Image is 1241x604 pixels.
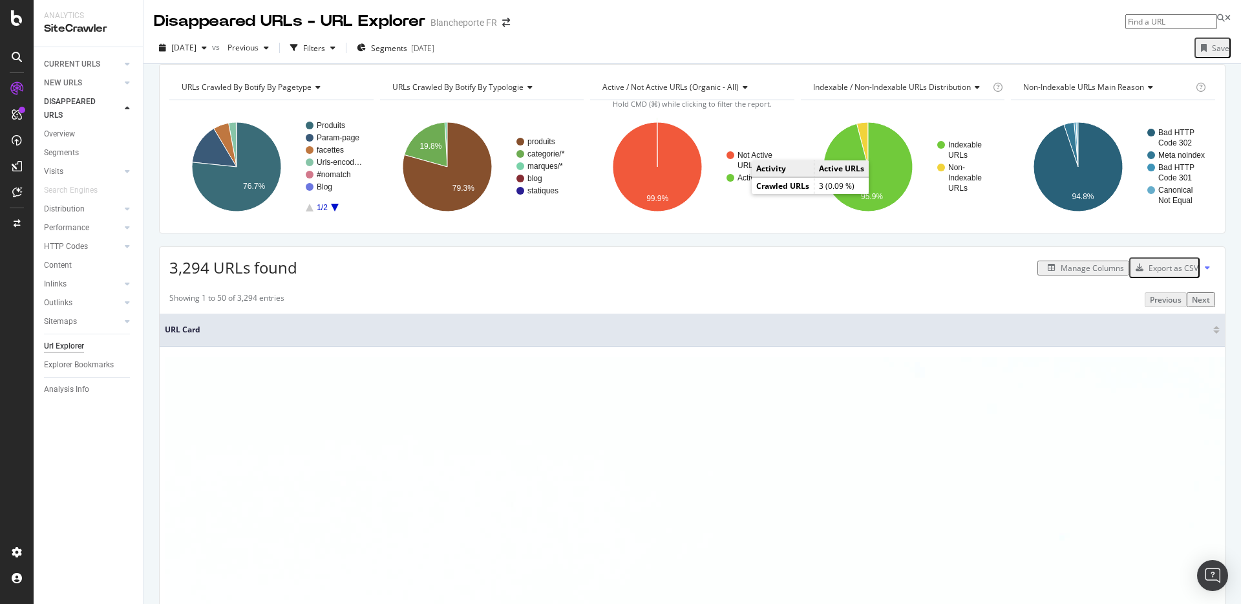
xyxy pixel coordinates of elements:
[1023,81,1144,92] span: Non-Indexable URLs Main Reason
[419,142,441,151] text: 19.8%
[590,111,794,223] svg: A chart.
[1129,257,1200,278] button: Export as CSV
[44,315,77,329] div: Sitemaps
[44,221,89,235] div: Performance
[811,77,990,98] h4: Indexable / Non-Indexable URLs Distribution
[527,186,558,195] text: statiques
[44,58,121,71] a: CURRENT URLS
[44,340,134,353] a: Url Explorer
[317,170,351,179] text: #nomatch
[1011,111,1215,223] div: A chart.
[752,160,814,177] td: Activity
[1021,77,1193,98] h4: Non-Indexable URLs Main Reason
[1212,43,1229,54] div: Save
[317,121,345,130] text: Produits
[527,162,563,171] text: marques/*
[303,43,325,54] div: Filters
[502,18,510,27] div: arrow-right-arrow-left
[1150,294,1182,305] div: Previous
[737,173,780,182] text: Active URLs
[380,111,584,223] svg: A chart.
[44,240,88,253] div: HTTP Codes
[44,259,72,272] div: Content
[44,165,63,178] div: Visits
[1197,560,1228,591] div: Open Intercom Messenger
[154,10,425,32] div: Disappeared URLs - URL Explorer
[44,146,79,160] div: Segments
[948,163,965,172] text: Non-
[430,16,497,29] div: Blancheporte FR
[44,277,67,291] div: Inlinks
[44,127,134,141] a: Overview
[411,43,434,54] div: [DATE]
[527,137,555,146] text: produits
[1158,151,1205,160] text: Meta noindex
[44,296,72,310] div: Outlinks
[44,340,84,353] div: Url Explorer
[44,221,121,235] a: Performance
[169,111,374,223] svg: A chart.
[222,38,274,58] button: Previous
[801,111,1005,223] svg: A chart.
[179,77,362,98] h4: URLs Crawled By Botify By pagetype
[44,383,134,396] a: Analysis Info
[527,149,565,158] text: categorie/*
[44,277,121,291] a: Inlinks
[44,358,114,372] div: Explorer Bookmarks
[861,193,883,202] text: 95.9%
[813,81,971,92] span: Indexable / Non-Indexable URLs distribution
[44,358,134,372] a: Explorer Bookmarks
[814,160,869,177] td: Active URLs
[44,202,85,216] div: Distribution
[243,182,265,191] text: 76.7%
[392,81,524,92] span: URLs Crawled By Botify By typologie
[44,296,121,310] a: Outlinks
[1158,128,1194,137] text: Bad HTTP
[752,178,814,195] td: Crawled URLs
[317,133,359,142] text: Param-page
[600,77,783,98] h4: Active / Not Active URLs
[169,257,297,278] span: 3,294 URLs found
[1158,163,1194,172] text: Bad HTTP
[1037,261,1129,275] button: Manage Columns
[814,178,869,195] td: 3 (0.09 %)
[154,38,212,58] button: [DATE]
[1158,186,1193,195] text: Canonical
[44,95,121,122] a: DISAPPEARED URLS
[222,42,259,53] span: Previous
[948,140,982,149] text: Indexable
[44,76,121,90] a: NEW URLS
[1145,292,1187,307] button: Previous
[948,151,968,160] text: URLs
[1149,263,1198,274] div: Export as CSV
[1061,263,1124,274] div: Manage Columns
[44,146,134,160] a: Segments
[212,41,222,52] span: vs
[371,43,407,54] span: Segments
[44,127,75,141] div: Overview
[1194,38,1231,58] button: Save
[646,194,668,203] text: 99.9%
[182,81,312,92] span: URLs Crawled By Botify By pagetype
[317,203,328,212] text: 1/2
[948,184,968,193] text: URLs
[317,158,362,167] text: Urls-encod…
[737,151,772,160] text: Not Active
[171,42,196,53] span: 2025 Oct. 2nd
[44,76,82,90] div: NEW URLS
[44,58,100,71] div: CURRENT URLS
[1072,192,1094,201] text: 94.8%
[1158,173,1192,182] text: Code 301
[44,21,133,36] div: SiteCrawler
[602,81,739,92] span: Active / Not Active URLs (organic - all)
[390,77,573,98] h4: URLs Crawled By Botify By typologie
[527,174,542,183] text: blog
[948,173,982,182] text: Indexable
[352,38,440,58] button: Segments[DATE]
[44,184,111,197] a: Search Engines
[44,202,121,216] a: Distribution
